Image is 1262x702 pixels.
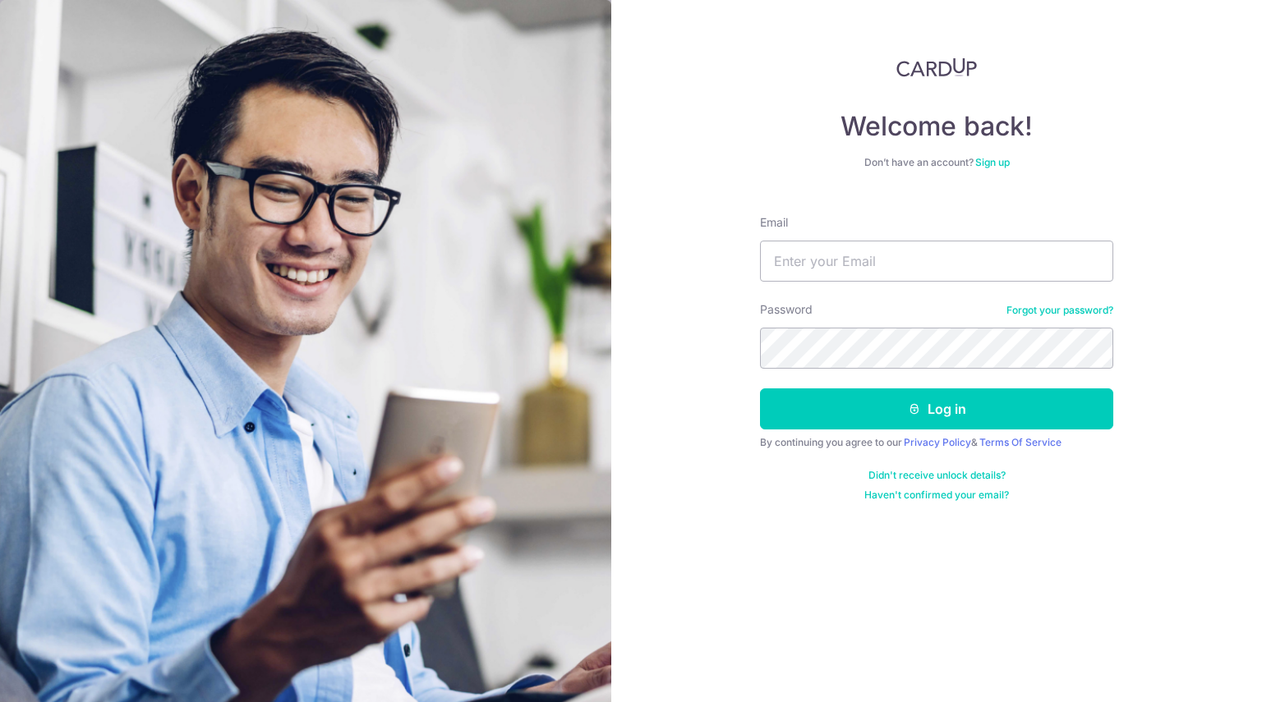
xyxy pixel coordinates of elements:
[864,489,1009,502] a: Haven't confirmed your email?
[760,301,813,318] label: Password
[760,110,1113,143] h4: Welcome back!
[760,214,788,231] label: Email
[975,156,1010,168] a: Sign up
[760,241,1113,282] input: Enter your Email
[1006,304,1113,317] a: Forgot your password?
[760,156,1113,169] div: Don’t have an account?
[760,436,1113,449] div: By continuing you agree to our &
[904,436,971,448] a: Privacy Policy
[896,57,977,77] img: CardUp Logo
[868,469,1006,482] a: Didn't receive unlock details?
[760,388,1113,429] button: Log in
[979,436,1062,448] a: Terms Of Service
